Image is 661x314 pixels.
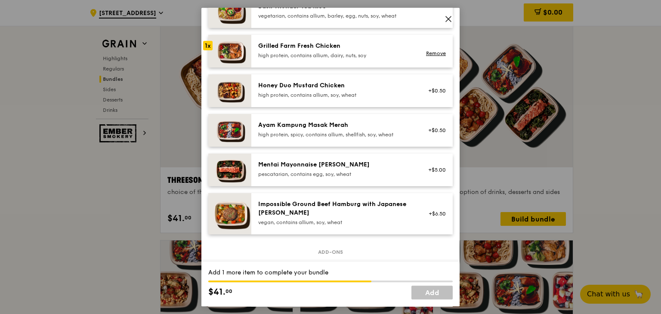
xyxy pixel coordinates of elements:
span: $41. [208,286,225,299]
div: +$0.50 [423,87,446,94]
div: high protein, spicy, contains allium, shellfish, soy, wheat [258,131,413,138]
div: vegetarian, contains allium, barley, egg, nuts, soy, wheat [258,12,413,19]
img: daily_normal_HORZ-Impossible-Hamburg-With-Japanese-Curry.jpg [208,193,251,234]
div: Honey Duo Mustard Chicken [258,81,413,90]
div: Ayam Kampung Masak Merah [258,121,413,129]
div: vegan, contains allium, soy, wheat [258,219,413,226]
img: daily_normal_HORZ-Grilled-Farm-Fresh-Chicken.jpg [208,35,251,68]
div: +$0.50 [423,127,446,134]
img: daily_normal_Honey_Duo_Mustard_Chicken__Horizontal_.jpg [208,74,251,107]
div: Add 1 more item to complete your bundle [208,268,453,277]
a: Add [411,286,453,299]
div: high protein, contains allium, soy, wheat [258,92,413,99]
div: 1x [203,41,213,50]
span: 00 [225,288,232,295]
div: Impossible Ground Beef Hamburg with Japanese [PERSON_NAME] [258,200,413,217]
div: Grilled Farm Fresh Chicken [258,42,413,50]
div: +$5.00 [423,166,446,173]
div: pescatarian, contains egg, soy, wheat [258,171,413,178]
div: +$6.50 [423,210,446,217]
a: Remove [426,50,446,56]
span: Add-ons [315,249,346,256]
div: high protein, contains allium, dairy, nuts, soy [258,52,413,59]
img: daily_normal_Mentai-Mayonnaise-Aburi-Salmon-HORZ.jpg [208,154,251,186]
img: daily_normal_Ayam_Kampung_Masak_Merah_Horizontal_.jpg [208,114,251,147]
div: Mentai Mayonnaise [PERSON_NAME] [258,160,413,169]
